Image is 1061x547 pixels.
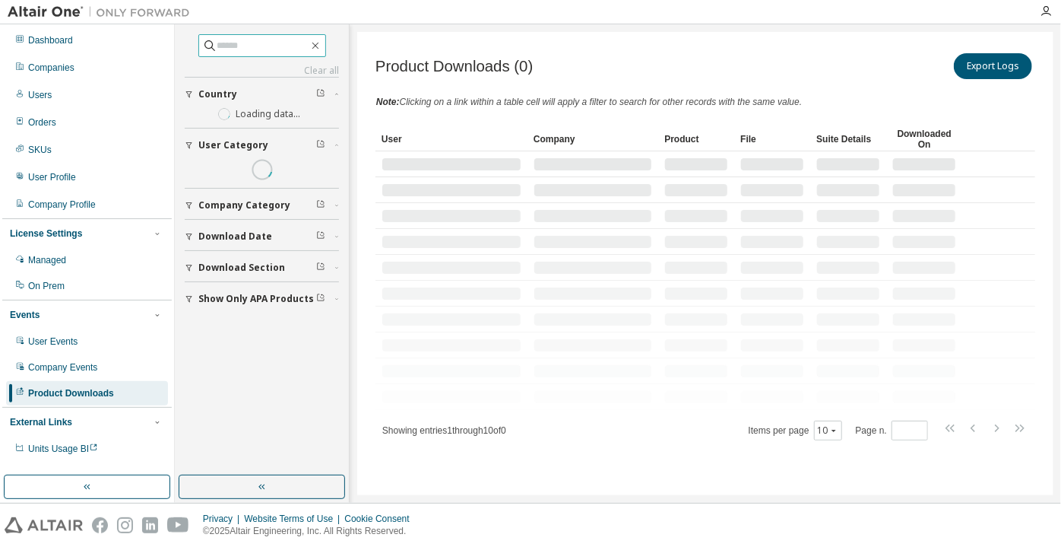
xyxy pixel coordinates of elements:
div: Downloaded On [892,127,956,151]
div: Events [10,309,40,321]
div: Privacy [203,513,244,525]
div: Companies [28,62,74,74]
div: File [740,127,804,151]
button: 10 [818,425,838,437]
div: Suite Details [816,127,880,151]
button: Company Category [185,189,339,222]
div: Product Downloads [28,387,114,399]
button: Country [185,78,339,111]
img: youtube.svg [167,517,189,533]
label: Loading data... [236,108,301,120]
span: Download Section [198,262,285,274]
div: Managed [28,254,66,266]
span: Showing entries 1 through 10 of 0 [382,425,506,436]
div: Users [28,89,52,101]
span: Page n. [856,421,928,440]
span: Product Downloads (0) [375,58,533,75]
img: altair_logo.svg [5,517,83,533]
div: User [382,127,521,151]
img: facebook.svg [92,517,108,533]
button: Export Logs [954,53,1032,79]
span: Company Category [198,199,290,211]
img: Altair One [8,5,198,20]
span: User Category [198,139,268,151]
span: Clear filter [316,199,325,211]
div: Orders [28,116,56,129]
button: Download Section [185,251,339,285]
div: Company [534,127,652,151]
div: User Profile [28,171,76,183]
span: Download Date [198,231,272,243]
div: On Prem [28,280,65,292]
span: Clear filter [316,139,325,151]
img: instagram.svg [117,517,133,533]
div: Cookie Consent [344,513,418,525]
span: Note: [376,97,400,107]
div: External Links [10,416,72,428]
div: Company Profile [28,199,96,211]
div: Dashboard [28,34,73,46]
div: Product [664,127,728,151]
div: Company Events [28,361,97,374]
span: Clear filter [316,88,325,100]
p: © 2025 Altair Engineering, Inc. All Rights Reserved. [203,525,419,538]
span: Units Usage BI [28,444,98,454]
span: Clicking on a link within a table cell will apply a filter to search for other records with the s... [400,97,803,107]
div: License Settings [10,227,82,240]
a: Clear all [185,65,339,77]
button: Download Date [185,220,339,253]
span: Country [198,88,237,100]
span: Clear filter [316,231,325,243]
span: Clear filter [316,262,325,274]
span: Items per page [749,421,842,440]
div: SKUs [28,144,52,156]
img: linkedin.svg [142,517,158,533]
button: Show Only APA Products [185,282,339,316]
span: Clear filter [316,293,325,305]
button: User Category [185,129,339,162]
span: Show Only APA Products [198,293,314,305]
div: Website Terms of Use [244,513,344,525]
div: User Events [28,336,78,348]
